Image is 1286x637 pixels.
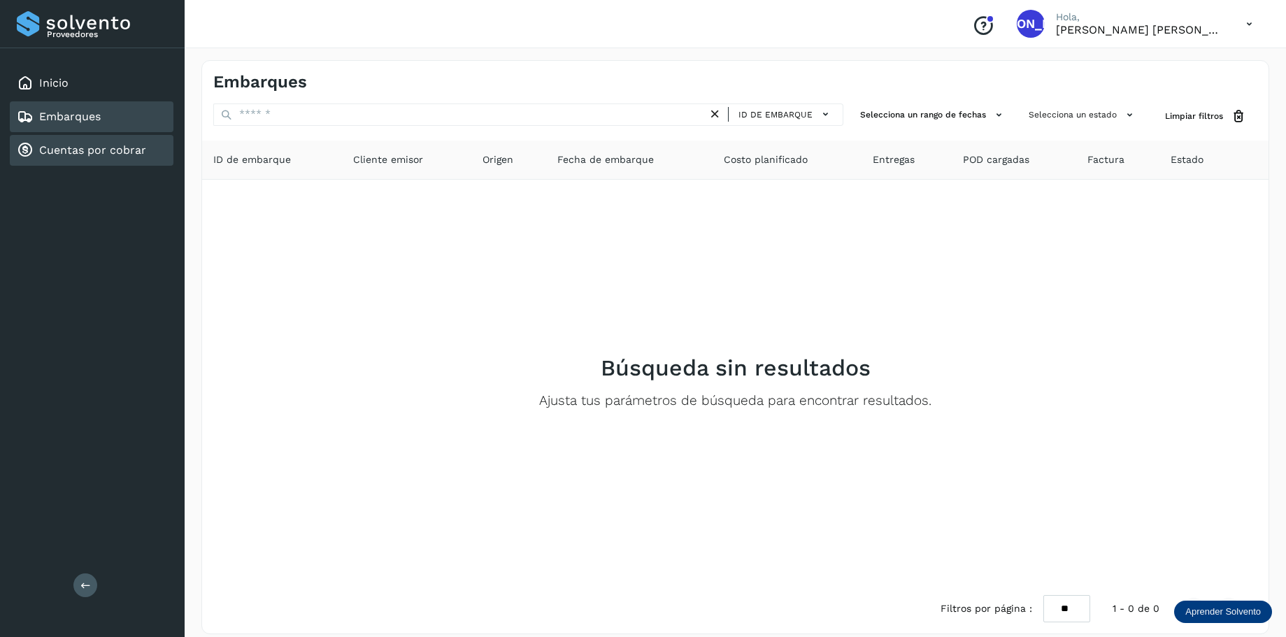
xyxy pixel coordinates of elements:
[1171,152,1203,167] span: Estado
[738,108,813,121] span: ID de embarque
[213,152,291,167] span: ID de embarque
[873,152,915,167] span: Entregas
[483,152,513,167] span: Origen
[1056,11,1224,23] p: Hola,
[1023,103,1143,127] button: Selecciona un estado
[941,601,1032,616] span: Filtros por página :
[1056,23,1224,36] p: Jesus Alberto Altamirano Alvarez
[10,68,173,99] div: Inicio
[557,152,654,167] span: Fecha de embarque
[1087,152,1124,167] span: Factura
[1185,606,1261,617] p: Aprender Solvento
[39,143,146,157] a: Cuentas por cobrar
[10,135,173,166] div: Cuentas por cobrar
[10,101,173,132] div: Embarques
[1154,103,1257,129] button: Limpiar filtros
[47,29,168,39] p: Proveedores
[601,355,871,381] h2: Búsqueda sin resultados
[1174,601,1272,623] div: Aprender Solvento
[39,76,69,90] a: Inicio
[539,393,931,409] p: Ajusta tus parámetros de búsqueda para encontrar resultados.
[724,152,808,167] span: Costo planificado
[39,110,101,123] a: Embarques
[734,104,837,124] button: ID de embarque
[213,72,307,92] h4: Embarques
[1165,110,1223,122] span: Limpiar filtros
[1113,601,1159,616] span: 1 - 0 de 0
[855,103,1012,127] button: Selecciona un rango de fechas
[963,152,1029,167] span: POD cargadas
[353,152,423,167] span: Cliente emisor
